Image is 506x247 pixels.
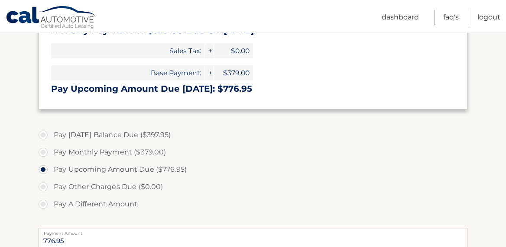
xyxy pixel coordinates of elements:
[51,65,204,80] span: Base Payment:
[39,126,467,144] label: Pay [DATE] Balance Due ($397.95)
[39,228,467,235] label: Payment Amount
[205,43,214,58] span: +
[51,43,204,58] span: Sales Tax:
[6,6,97,31] a: Cal Automotive
[214,43,253,58] span: $0.00
[39,178,467,196] label: Pay Other Charges Due ($0.00)
[443,10,459,25] a: FAQ's
[51,83,455,94] h3: Pay Upcoming Amount Due [DATE]: $776.95
[214,65,253,80] span: $379.00
[477,10,500,25] a: Logout
[39,196,467,213] label: Pay A Different Amount
[382,10,419,25] a: Dashboard
[39,161,467,178] label: Pay Upcoming Amount Due ($776.95)
[205,65,214,80] span: +
[39,144,467,161] label: Pay Monthly Payment ($379.00)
